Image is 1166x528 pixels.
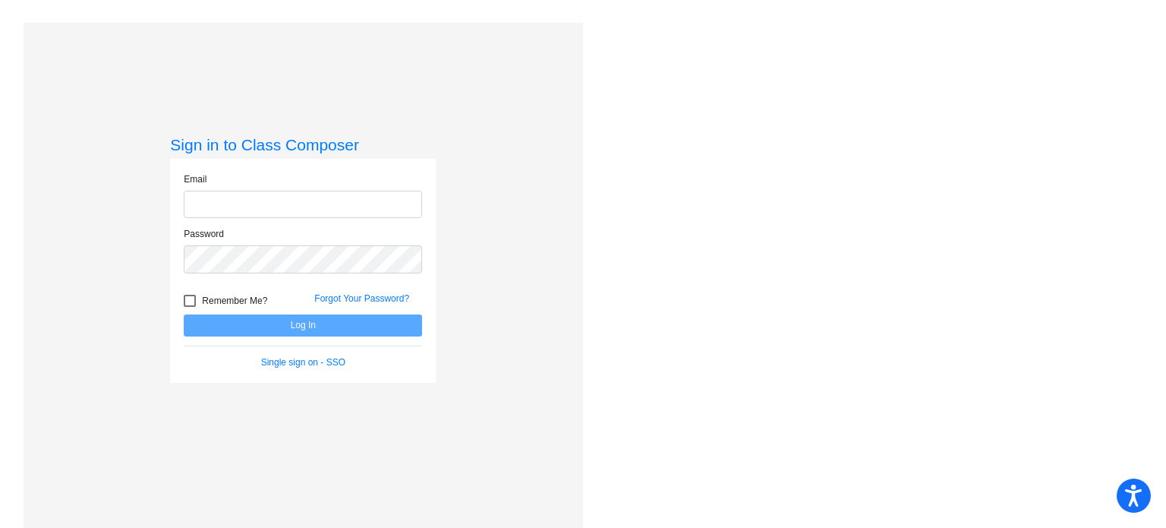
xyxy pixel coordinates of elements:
[202,292,267,310] span: Remember Me?
[170,135,436,154] h3: Sign in to Class Composer
[184,172,206,186] label: Email
[314,293,409,304] a: Forgot Your Password?
[261,357,345,368] a: Single sign on - SSO
[184,227,224,241] label: Password
[184,315,422,337] button: Log In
